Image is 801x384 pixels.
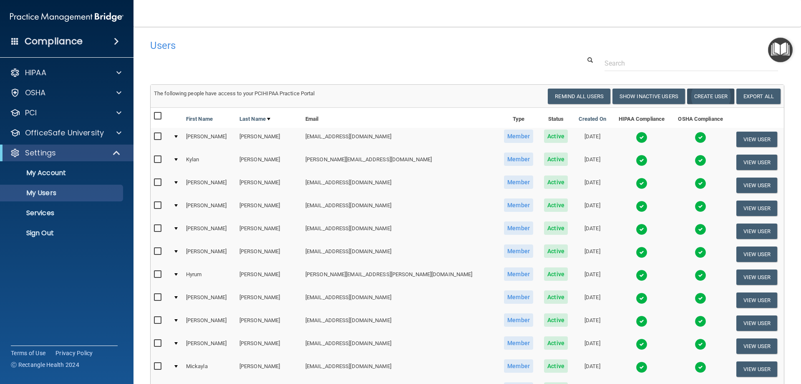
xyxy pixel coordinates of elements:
[544,267,568,281] span: Active
[544,153,568,166] span: Active
[183,335,236,358] td: [PERSON_NAME]
[504,313,533,327] span: Member
[5,189,119,197] p: My Users
[636,201,647,212] img: tick.e7d51cea.svg
[573,335,612,358] td: [DATE]
[736,89,781,104] a: Export All
[504,244,533,258] span: Member
[573,312,612,335] td: [DATE]
[154,90,315,97] span: The following people have access to your PCIHIPAA Practice Portal
[573,358,612,381] td: [DATE]
[183,289,236,312] td: [PERSON_NAME]
[504,267,533,281] span: Member
[736,338,778,354] button: View User
[5,209,119,217] p: Services
[736,315,778,331] button: View User
[302,108,499,128] th: Email
[10,9,123,25] img: PMB logo
[573,243,612,266] td: [DATE]
[183,151,236,174] td: Kylan
[612,108,671,128] th: HIPAA Compliance
[636,292,647,304] img: tick.e7d51cea.svg
[687,89,734,104] button: Create User
[695,155,706,166] img: tick.e7d51cea.svg
[539,108,573,128] th: Status
[636,178,647,189] img: tick.e7d51cea.svg
[573,289,612,312] td: [DATE]
[10,148,121,158] a: Settings
[236,128,302,151] td: [PERSON_NAME]
[544,359,568,373] span: Active
[695,338,706,350] img: tick.e7d51cea.svg
[236,289,302,312] td: [PERSON_NAME]
[636,361,647,373] img: tick.e7d51cea.svg
[573,266,612,289] td: [DATE]
[236,197,302,220] td: [PERSON_NAME]
[504,175,533,189] span: Member
[25,108,37,118] p: PCI
[636,315,647,327] img: tick.e7d51cea.svg
[302,151,499,174] td: [PERSON_NAME][EMAIL_ADDRESS][DOMAIN_NAME]
[573,220,612,243] td: [DATE]
[504,130,533,143] span: Member
[25,128,104,138] p: OfficeSafe University
[636,155,647,166] img: tick.e7d51cea.svg
[10,128,121,138] a: OfficeSafe University
[239,114,270,124] a: Last Name
[504,290,533,304] span: Member
[302,243,499,266] td: [EMAIL_ADDRESS][DOMAIN_NAME]
[504,359,533,373] span: Member
[183,197,236,220] td: [PERSON_NAME]
[150,40,515,51] h4: Users
[236,312,302,335] td: [PERSON_NAME]
[302,335,499,358] td: [EMAIL_ADDRESS][DOMAIN_NAME]
[55,349,93,357] a: Privacy Policy
[183,174,236,197] td: [PERSON_NAME]
[25,148,56,158] p: Settings
[695,292,706,304] img: tick.e7d51cea.svg
[736,247,778,262] button: View User
[736,361,778,377] button: View User
[10,88,121,98] a: OSHA
[736,155,778,170] button: View User
[302,266,499,289] td: [PERSON_NAME][EMAIL_ADDRESS][PERSON_NAME][DOMAIN_NAME]
[736,270,778,285] button: View User
[695,224,706,235] img: tick.e7d51cea.svg
[544,198,568,212] span: Active
[183,243,236,266] td: [PERSON_NAME]
[183,312,236,335] td: [PERSON_NAME]
[236,151,302,174] td: [PERSON_NAME]
[573,174,612,197] td: [DATE]
[302,128,499,151] td: [EMAIL_ADDRESS][DOMAIN_NAME]
[636,224,647,235] img: tick.e7d51cea.svg
[636,132,647,143] img: tick.e7d51cea.svg
[302,312,499,335] td: [EMAIL_ADDRESS][DOMAIN_NAME]
[183,128,236,151] td: [PERSON_NAME]
[636,270,647,281] img: tick.e7d51cea.svg
[236,266,302,289] td: [PERSON_NAME]
[736,201,778,216] button: View User
[236,358,302,381] td: [PERSON_NAME]
[671,108,730,128] th: OSHA Compliance
[695,201,706,212] img: tick.e7d51cea.svg
[544,244,568,258] span: Active
[579,114,606,124] a: Created On
[499,108,539,128] th: Type
[695,315,706,327] img: tick.e7d51cea.svg
[236,220,302,243] td: [PERSON_NAME]
[768,38,793,62] button: Open Resource Center
[236,243,302,266] td: [PERSON_NAME]
[11,361,79,369] span: Ⓒ Rectangle Health 2024
[636,247,647,258] img: tick.e7d51cea.svg
[25,88,46,98] p: OSHA
[5,169,119,177] p: My Account
[544,313,568,327] span: Active
[548,89,610,104] button: Remind All Users
[25,68,46,78] p: HIPAA
[186,114,213,124] a: First Name
[736,224,778,239] button: View User
[544,221,568,235] span: Active
[736,178,778,193] button: View User
[612,89,685,104] button: Show Inactive Users
[573,197,612,220] td: [DATE]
